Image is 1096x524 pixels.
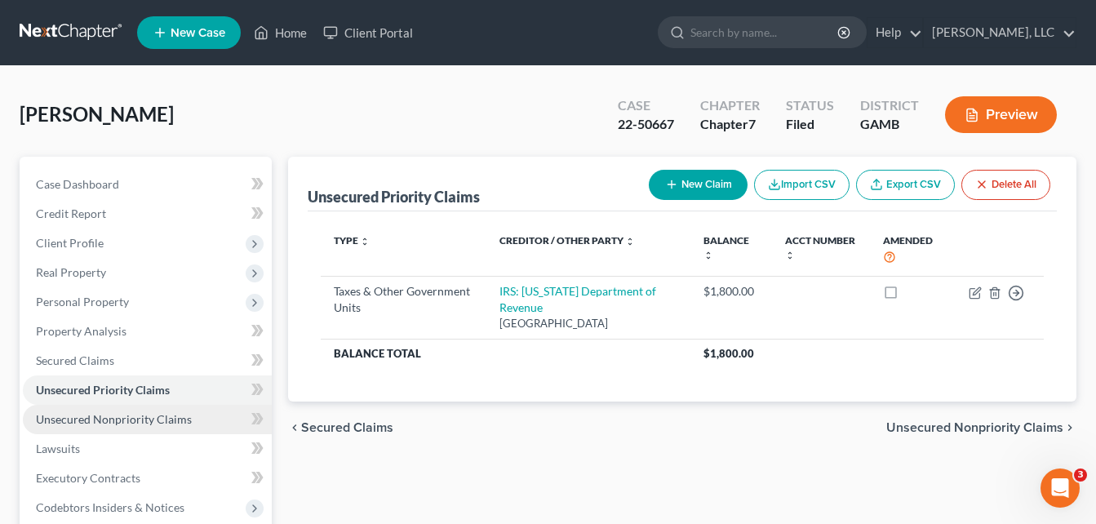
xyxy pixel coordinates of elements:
[870,224,956,276] th: Amended
[315,18,421,47] a: Client Portal
[860,115,919,134] div: GAMB
[334,234,370,246] a: Type unfold_more
[786,115,834,134] div: Filed
[23,405,272,434] a: Unsecured Nonpriority Claims
[246,18,315,47] a: Home
[785,234,855,260] a: Acct Number unfold_more
[36,383,170,397] span: Unsecured Priority Claims
[23,317,272,346] a: Property Analysis
[36,295,129,309] span: Personal Property
[36,206,106,220] span: Credit Report
[703,234,749,260] a: Balance unfold_more
[308,187,480,206] div: Unsecured Priority Claims
[20,102,174,126] span: [PERSON_NAME]
[499,316,678,331] div: [GEOGRAPHIC_DATA]
[649,170,748,200] button: New Claim
[171,27,225,39] span: New Case
[360,237,370,246] i: unfold_more
[748,116,756,131] span: 7
[36,353,114,367] span: Secured Claims
[36,471,140,485] span: Executory Contracts
[856,170,955,200] a: Export CSV
[1063,421,1076,434] i: chevron_right
[961,170,1050,200] button: Delete All
[860,96,919,115] div: District
[886,421,1076,434] button: Unsecured Nonpriority Claims chevron_right
[786,96,834,115] div: Status
[499,234,635,246] a: Creditor / Other Party unfold_more
[1041,468,1080,508] iframe: Intercom live chat
[785,251,795,260] i: unfold_more
[36,236,104,250] span: Client Profile
[703,283,759,300] div: $1,800.00
[288,421,393,434] button: chevron_left Secured Claims
[924,18,1076,47] a: [PERSON_NAME], LLC
[618,115,674,134] div: 22-50667
[1074,468,1087,482] span: 3
[700,115,760,134] div: Chapter
[499,284,656,314] a: IRS: [US_STATE] Department of Revenue
[690,17,840,47] input: Search by name...
[886,421,1063,434] span: Unsecured Nonpriority Claims
[625,237,635,246] i: unfold_more
[23,434,272,464] a: Lawsuits
[36,324,126,338] span: Property Analysis
[754,170,850,200] button: Import CSV
[334,283,473,316] div: Taxes & Other Government Units
[703,251,713,260] i: unfold_more
[23,199,272,229] a: Credit Report
[700,96,760,115] div: Chapter
[36,442,80,455] span: Lawsuits
[23,170,272,199] a: Case Dashboard
[36,177,119,191] span: Case Dashboard
[321,339,691,368] th: Balance Total
[288,421,301,434] i: chevron_left
[867,18,922,47] a: Help
[301,421,393,434] span: Secured Claims
[36,412,192,426] span: Unsecured Nonpriority Claims
[23,464,272,493] a: Executory Contracts
[703,347,754,360] span: $1,800.00
[23,375,272,405] a: Unsecured Priority Claims
[36,265,106,279] span: Real Property
[23,346,272,375] a: Secured Claims
[36,500,184,514] span: Codebtors Insiders & Notices
[618,96,674,115] div: Case
[945,96,1057,133] button: Preview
